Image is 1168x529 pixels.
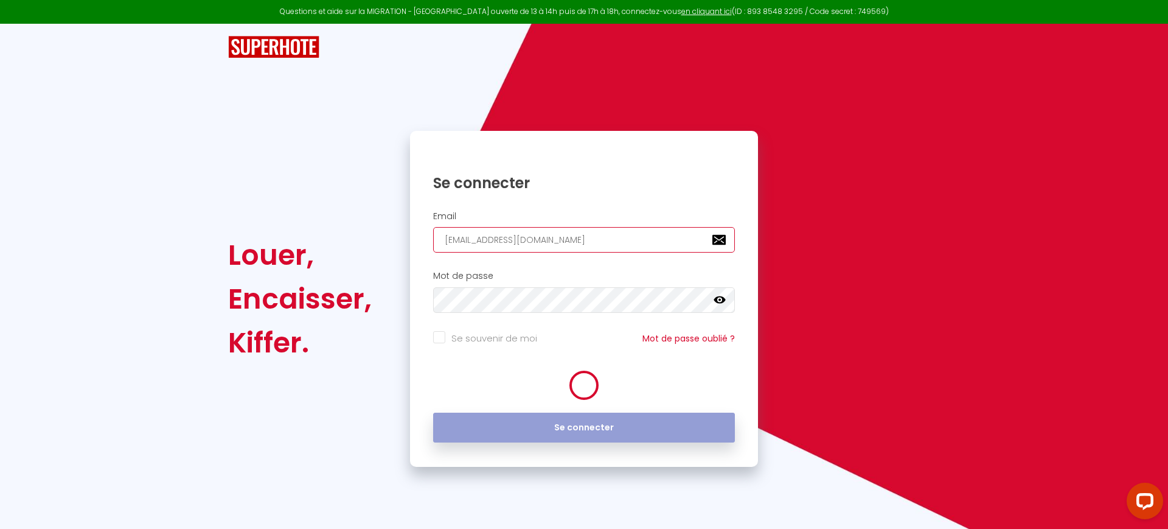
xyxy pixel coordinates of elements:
iframe: LiveChat chat widget [1117,478,1168,529]
input: Ton Email [433,227,735,253]
img: SuperHote logo [228,36,319,58]
a: Mot de passe oublié ? [642,332,735,345]
h2: Mot de passe [433,271,735,281]
a: en cliquant ici [681,6,732,16]
h2: Email [433,211,735,222]
div: Louer, [228,233,372,277]
div: Kiffer. [228,321,372,365]
button: Se connecter [433,413,735,443]
div: Encaisser, [228,277,372,321]
h1: Se connecter [433,173,735,192]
